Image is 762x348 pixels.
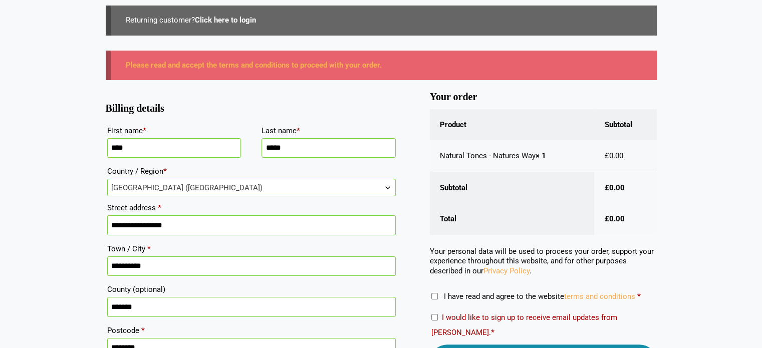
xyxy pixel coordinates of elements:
[536,151,546,160] strong: × 1
[430,140,595,172] td: Natural Tones - Natures Way
[262,123,396,138] label: Last name
[107,164,396,179] label: Country / Region
[604,151,623,160] bdi: 0.00
[107,179,396,196] span: Country / Region
[431,313,617,337] label: I would like to sign up to receive email updates from [PERSON_NAME].
[133,285,165,294] span: (optional)
[430,172,595,204] th: Subtotal
[106,107,397,111] h3: Billing details
[431,314,438,320] input: I would like to sign up to receive email updates from [PERSON_NAME].
[444,292,635,301] span: I have read and agree to the website
[604,151,609,160] span: £
[604,183,609,192] span: £
[483,266,530,275] a: Privacy Policy
[430,203,595,235] th: Total
[431,293,438,299] input: I have read and agree to the websiteterms and conditions *
[107,241,396,256] label: Town / City
[604,214,609,223] span: £
[604,214,624,223] bdi: 0.00
[108,179,395,196] span: United Kingdom (UK)
[107,282,396,297] label: County
[594,109,656,141] th: Subtotal
[637,292,641,301] abbr: required
[195,16,256,25] a: Click here to login
[107,123,241,138] label: First name
[430,247,657,276] p: Your personal data will be used to process your order, support your experience throughout this we...
[126,61,382,70] a: Please read and accept the terms and conditions to proceed with your order.
[604,183,624,192] bdi: 0.00
[430,109,595,141] th: Product
[564,292,635,301] a: terms and conditions
[430,95,657,99] h3: Your order
[106,6,657,36] div: Returning customer?
[107,323,396,338] label: Postcode
[107,200,396,215] label: Street address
